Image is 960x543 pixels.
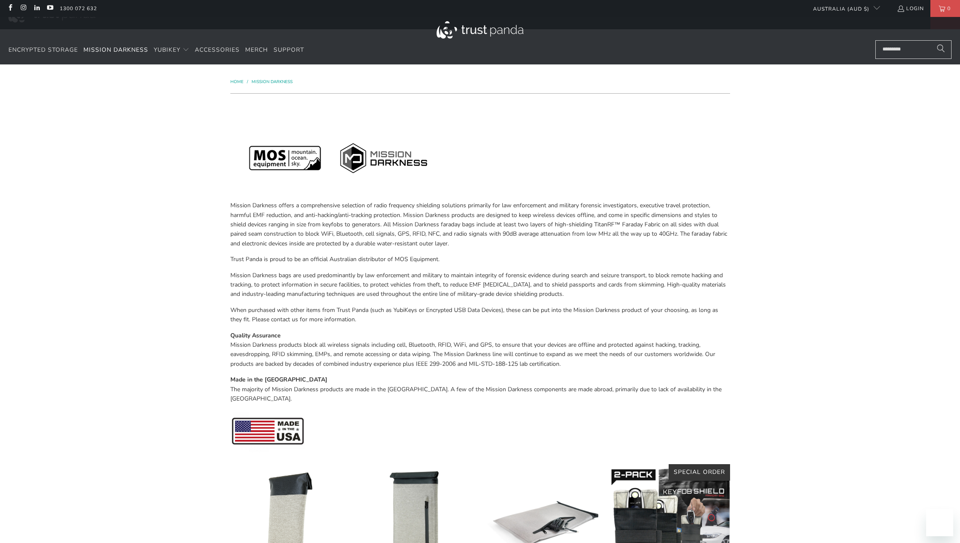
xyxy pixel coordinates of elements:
a: Trust Panda Australia on LinkedIn [33,5,40,12]
a: Mission Darkness [252,79,293,85]
strong: Quality Assurance [230,331,281,340]
button: Search [930,40,952,59]
a: 1300 072 632 [60,4,97,13]
iframe: Button to launch messaging window [926,509,953,536]
a: Trust Panda Australia on Instagram [19,5,27,12]
span: Support [274,46,304,54]
a: Encrypted Storage [8,40,78,60]
span: Mission Darkness [83,46,148,54]
a: Mission Darkness [83,40,148,60]
span: Merch [245,46,268,54]
p: Mission Darkness products block all wireless signals including cell, Bluetooth, RFID, WiFi, and G... [230,331,730,369]
a: Trust Panda Australia on Facebook [6,5,14,12]
p: The majority of Mission Darkness products are made in the [GEOGRAPHIC_DATA]. A few of the Mission... [230,375,730,404]
strong: Made in the [GEOGRAPHIC_DATA] [230,376,327,384]
a: Merch [245,40,268,60]
span: / [247,79,248,85]
span: YubiKey [154,46,180,54]
span: Special Order [674,468,725,476]
span: radio signals with 90dB average attenuation from low MHz all the way up to 40GHz [454,230,677,238]
p: Trust Panda is proud to be an official Australian distributor of MOS Equipment. [230,255,730,264]
a: Login [897,4,924,13]
a: Home [230,79,245,85]
p: Mission Darkness offers a comprehensive selection of radio frequency shielding solutions primaril... [230,201,730,248]
p: When purchased with other items from Trust Panda (such as YubiKeys or Encrypted USB Data Devices)... [230,306,730,325]
p: Mission Darkness bags are used predominantly by law enforcement and military to maintain integrit... [230,271,730,299]
input: Search... [875,40,952,59]
span: Accessories [195,46,240,54]
summary: YubiKey [154,40,189,60]
a: Trust Panda Australia on YouTube [46,5,53,12]
img: Trust Panda Australia [437,21,523,39]
span: Encrypted Storage [8,46,78,54]
nav: Translation missing: en.navigation.header.main_nav [8,40,304,60]
a: Support [274,40,304,60]
span: Home [230,79,243,85]
a: Accessories [195,40,240,60]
